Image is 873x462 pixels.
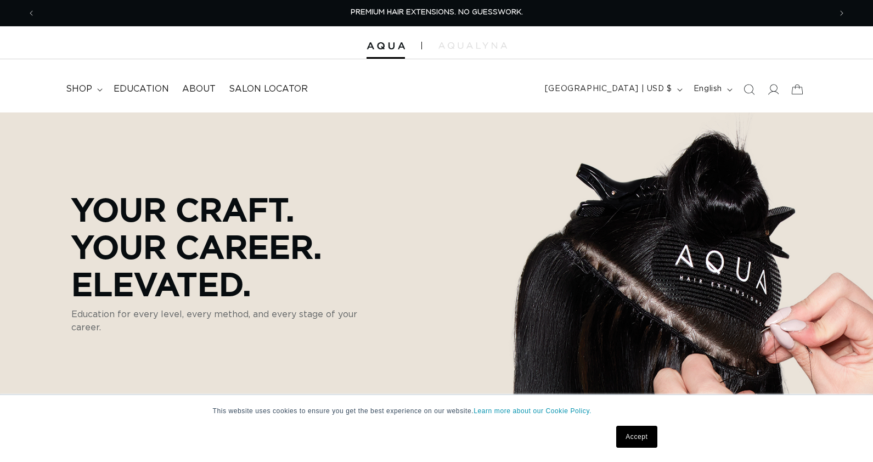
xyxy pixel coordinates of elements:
[71,190,384,302] p: Your Craft. Your Career. Elevated.
[616,426,657,448] a: Accept
[66,83,92,95] span: shop
[19,3,43,24] button: Previous announcement
[71,308,384,334] p: Education for every level, every method, and every stage of your career.
[176,77,222,102] a: About
[114,83,169,95] span: Education
[229,83,308,95] span: Salon Locator
[351,9,523,16] span: PREMIUM HAIR EXTENSIONS. NO GUESSWORK.
[687,79,737,100] button: English
[59,77,107,102] summary: shop
[222,77,314,102] a: Salon Locator
[182,83,216,95] span: About
[830,3,854,24] button: Next announcement
[737,77,761,102] summary: Search
[107,77,176,102] a: Education
[213,406,661,416] p: This website uses cookies to ensure you get the best experience on our website.
[694,83,722,95] span: English
[474,407,592,415] a: Learn more about our Cookie Policy.
[438,42,507,49] img: aqualyna.com
[545,83,672,95] span: [GEOGRAPHIC_DATA] | USD $
[367,42,405,50] img: Aqua Hair Extensions
[538,79,687,100] button: [GEOGRAPHIC_DATA] | USD $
